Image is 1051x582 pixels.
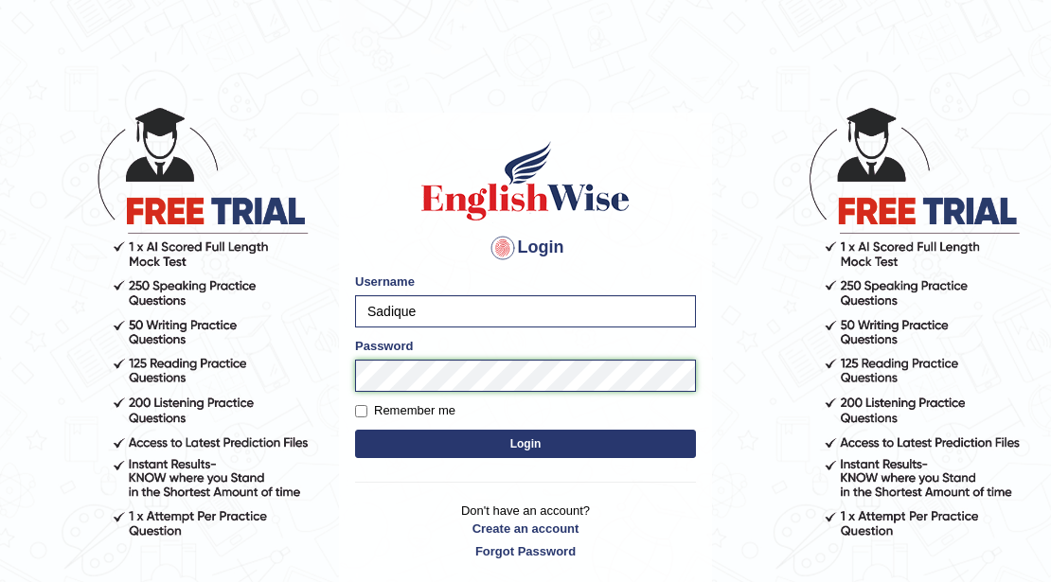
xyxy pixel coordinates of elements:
[355,273,415,291] label: Username
[355,430,696,458] button: Login
[355,542,696,560] a: Forgot Password
[355,405,367,417] input: Remember me
[355,502,696,560] p: Don't have an account?
[418,138,633,223] img: Logo of English Wise sign in for intelligent practice with AI
[355,337,413,355] label: Password
[355,520,696,538] a: Create an account
[355,401,455,420] label: Remember me
[355,233,696,263] h4: Login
